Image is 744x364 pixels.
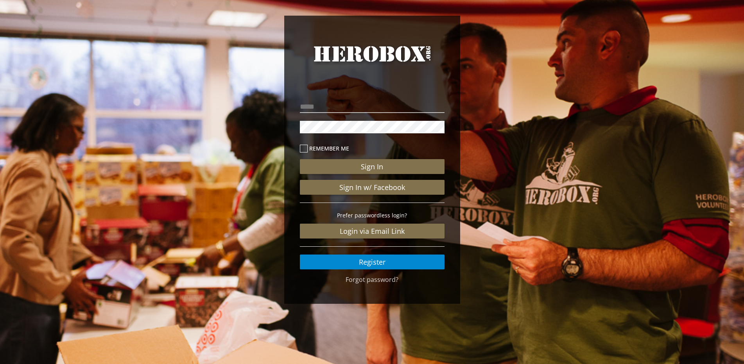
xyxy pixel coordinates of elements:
[300,159,445,174] button: Sign In
[300,43,445,79] a: HeroBox
[300,224,445,238] a: Login via Email Link
[346,275,398,284] a: Forgot password?
[300,144,445,153] label: Remember me
[300,211,445,220] p: Prefer passwordless login?
[300,180,445,195] a: Sign In w/ Facebook
[300,255,445,269] a: Register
